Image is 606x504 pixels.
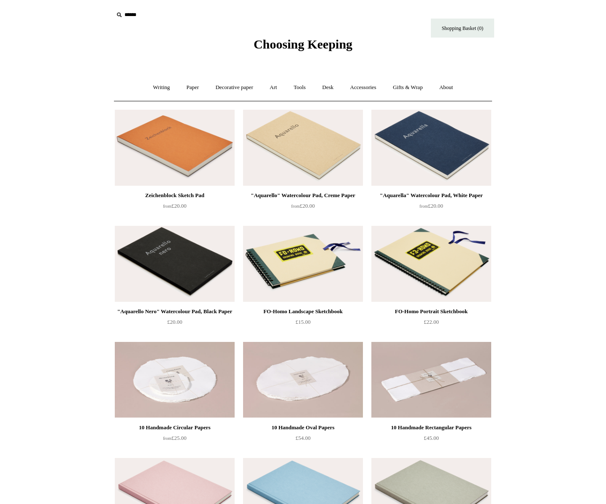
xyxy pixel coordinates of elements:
span: £45.00 [424,435,439,441]
a: Writing [146,76,178,99]
a: 10 Handmade Rectangular Papers £45.00 [371,423,491,457]
a: "Aquarello" Watercolour Pad, Creme Paper from£20.00 [243,190,363,225]
a: Shopping Basket (0) [431,19,494,38]
img: Zeichenblock Sketch Pad [115,110,235,186]
span: £54.00 [295,435,311,441]
span: £20.00 [291,203,315,209]
span: from [163,204,171,209]
a: Tools [286,76,314,99]
a: Desk [315,76,341,99]
div: FO-Homo Landscape Sketchbook [245,306,361,317]
img: FO-Homo Portrait Sketchbook [371,226,491,302]
a: Zeichenblock Sketch Pad from£20.00 [115,190,235,225]
div: "Aquarello Nero" Watercolour Pad, Black Paper [117,306,233,317]
img: "Aquarello Nero" Watercolour Pad, Black Paper [115,226,235,302]
a: "Aquarello Nero" Watercolour Pad, Black Paper "Aquarello Nero" Watercolour Pad, Black Paper [115,226,235,302]
a: FO-Homo Portrait Sketchbook £22.00 [371,306,491,341]
div: FO-Homo Portrait Sketchbook [373,306,489,317]
img: "Aquarella" Watercolour Pad, White Paper [371,110,491,186]
span: £25.00 [163,435,187,441]
div: 10 Handmade Rectangular Papers [373,423,489,433]
a: FO-Homo Portrait Sketchbook FO-Homo Portrait Sketchbook [371,226,491,302]
a: "Aquarella" Watercolour Pad, White Paper "Aquarella" Watercolour Pad, White Paper [371,110,491,186]
div: 10 Handmade Circular Papers [117,423,233,433]
img: 10 Handmade Rectangular Papers [371,342,491,418]
span: from [163,436,171,441]
a: "Aquarello Nero" Watercolour Pad, Black Paper £20.00 [115,306,235,341]
a: Choosing Keeping [254,44,352,50]
a: Art [262,76,284,99]
img: 10 Handmade Oval Papers [243,342,363,418]
a: FO-Homo Landscape Sketchbook £15.00 [243,306,363,341]
img: 10 Handmade Circular Papers [115,342,235,418]
a: Decorative paper [208,76,261,99]
a: Gifts & Wrap [385,76,430,99]
a: 10 Handmade Oval Papers £54.00 [243,423,363,457]
a: FO-Homo Landscape Sketchbook FO-Homo Landscape Sketchbook [243,226,363,302]
span: £20.00 [167,319,182,325]
a: 10 Handmade Oval Papers 10 Handmade Oval Papers [243,342,363,418]
a: 10 Handmade Rectangular Papers 10 Handmade Rectangular Papers [371,342,491,418]
span: from [291,204,300,209]
span: Choosing Keeping [254,37,352,51]
a: "Aquarella" Watercolour Pad, White Paper from£20.00 [371,190,491,225]
img: "Aquarello" Watercolour Pad, Creme Paper [243,110,363,186]
span: £22.00 [424,319,439,325]
a: Accessories [343,76,384,99]
a: 10 Handmade Circular Papers from£25.00 [115,423,235,457]
img: FO-Homo Landscape Sketchbook [243,226,363,302]
div: 10 Handmade Oval Papers [245,423,361,433]
span: £20.00 [163,203,187,209]
a: Zeichenblock Sketch Pad Zeichenblock Sketch Pad [115,110,235,186]
div: "Aquarello" Watercolour Pad, Creme Paper [245,190,361,201]
span: £15.00 [295,319,311,325]
a: "Aquarello" Watercolour Pad, Creme Paper "Aquarello" Watercolour Pad, Creme Paper [243,110,363,186]
span: from [419,204,428,209]
span: £20.00 [419,203,443,209]
div: Zeichenblock Sketch Pad [117,190,233,201]
a: Paper [179,76,207,99]
div: "Aquarella" Watercolour Pad, White Paper [373,190,489,201]
a: 10 Handmade Circular Papers 10 Handmade Circular Papers [115,342,235,418]
a: About [432,76,461,99]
